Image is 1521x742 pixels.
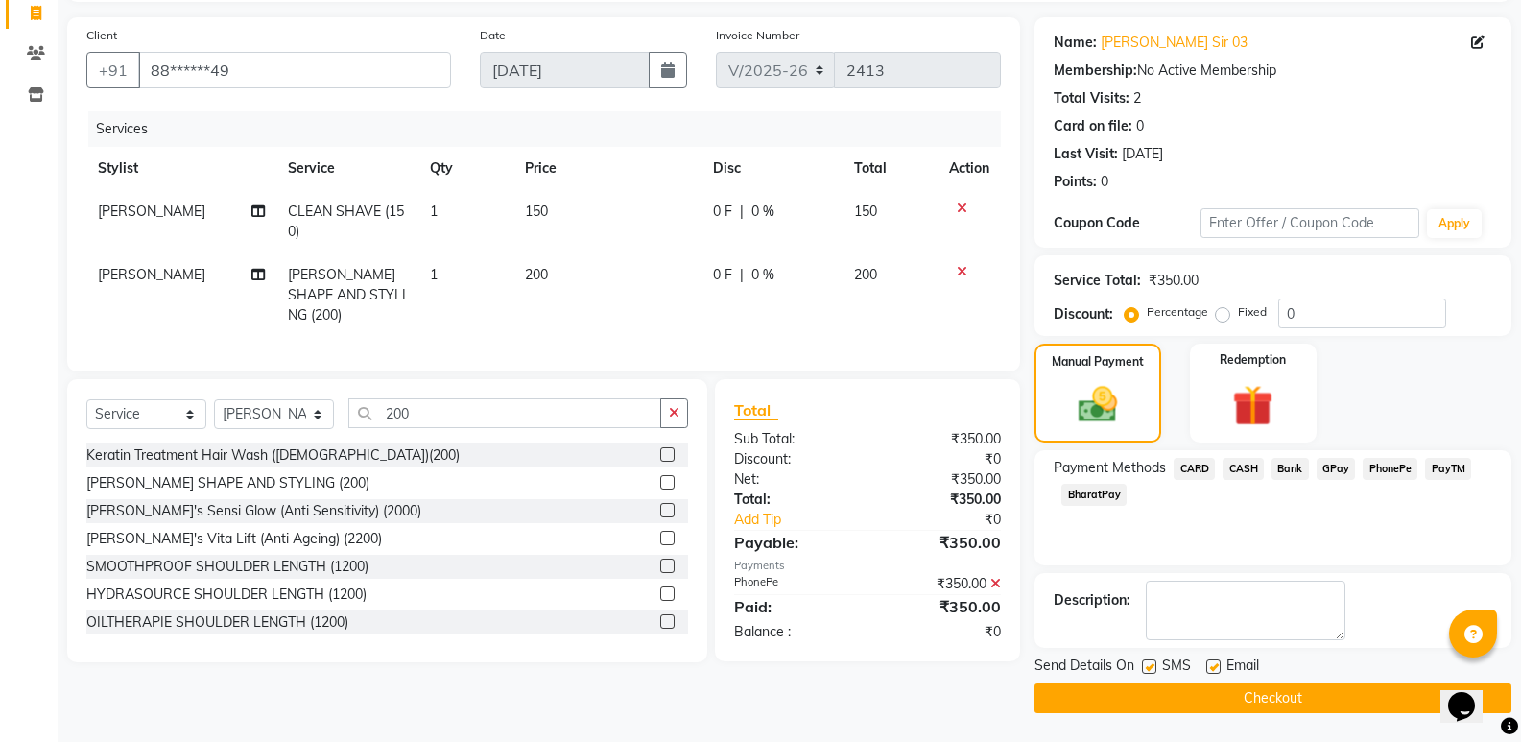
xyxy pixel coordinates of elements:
span: Bank [1271,458,1309,480]
th: Total [843,147,938,190]
th: Stylist [86,147,276,190]
a: [PERSON_NAME] Sir 03 [1101,33,1248,53]
div: ₹350.00 [867,595,1015,618]
div: 2 [1133,88,1141,108]
div: Description: [1054,590,1130,610]
span: [PERSON_NAME] SHAPE AND STYLING (200) [288,266,406,323]
div: ₹350.00 [867,429,1015,449]
input: Enter Offer / Coupon Code [1200,208,1419,238]
div: Keratin Treatment Hair Wash ([DEMOGRAPHIC_DATA])(200) [86,445,460,466]
button: +91 [86,52,140,88]
span: [PERSON_NAME] [98,203,205,220]
div: [PERSON_NAME] SHAPE AND STYLING (200) [86,473,369,493]
span: 0 F [713,202,732,222]
div: Points: [1054,172,1097,192]
span: SMS [1162,656,1191,680]
div: Total: [720,490,867,510]
div: ₹350.00 [867,531,1015,554]
div: ₹0 [867,449,1015,469]
label: Percentage [1147,303,1208,321]
span: Payment Methods [1054,458,1166,478]
span: CARD [1174,458,1215,480]
div: Discount: [720,449,867,469]
div: Card on file: [1054,116,1132,136]
span: 200 [854,266,877,283]
div: [DATE] [1122,144,1163,164]
label: Date [480,27,506,44]
span: CASH [1223,458,1264,480]
span: 0 F [713,265,732,285]
label: Client [86,27,117,44]
th: Service [276,147,418,190]
span: Email [1226,656,1259,680]
div: Last Visit: [1054,144,1118,164]
span: 200 [525,266,548,283]
label: Manual Payment [1052,353,1144,371]
button: Checkout [1034,683,1511,713]
input: Search or Scan [348,398,661,428]
th: Qty [418,147,513,190]
div: Service Total: [1054,271,1141,291]
span: 0 % [751,265,774,285]
label: Redemption [1220,351,1286,369]
div: Total Visits: [1054,88,1129,108]
img: _gift.svg [1220,380,1286,431]
div: SMOOTHPROOF SHOULDER LENGTH (1200) [86,557,368,577]
div: Payable: [720,531,867,554]
th: Price [513,147,701,190]
div: [PERSON_NAME]'s Sensi Glow (Anti Sensitivity) (2000) [86,501,421,521]
span: GPay [1317,458,1356,480]
img: _cash.svg [1066,382,1129,427]
div: PhonePe [720,574,867,594]
div: ₹350.00 [867,469,1015,490]
label: Invoice Number [716,27,799,44]
span: CLEAN SHAVE (150) [288,203,404,240]
div: ₹350.00 [1149,271,1199,291]
span: [PERSON_NAME] [98,266,205,283]
span: 150 [525,203,548,220]
div: [PERSON_NAME]'s Vita Lift (Anti Ageing) (2200) [86,529,382,549]
th: Disc [701,147,844,190]
span: Total [734,400,778,420]
div: ₹0 [867,622,1015,642]
div: OILTHERAPIE SHOULDER LENGTH (1200) [86,612,348,633]
div: HYDRASOURCE SHOULDER LENGTH (1200) [86,585,367,605]
div: Membership: [1054,60,1137,81]
div: Net: [720,469,867,490]
div: Services [88,111,1015,147]
iframe: chat widget [1440,665,1502,723]
span: 0 % [751,202,774,222]
span: PhonePe [1363,458,1417,480]
a: Add Tip [720,510,892,530]
span: | [740,265,744,285]
div: 0 [1136,116,1144,136]
div: Sub Total: [720,429,867,449]
div: ₹350.00 [867,490,1015,510]
label: Fixed [1238,303,1267,321]
span: 150 [854,203,877,220]
div: Payments [734,558,1001,574]
span: Send Details On [1034,656,1134,680]
div: No Active Membership [1054,60,1492,81]
div: Balance : [720,622,867,642]
div: ₹0 [892,510,1015,530]
th: Action [938,147,1001,190]
button: Apply [1427,209,1482,238]
span: | [740,202,744,222]
div: 0 [1101,172,1108,192]
div: Paid: [720,595,867,618]
span: PayTM [1425,458,1471,480]
span: BharatPay [1061,484,1127,506]
div: Coupon Code [1054,213,1200,233]
div: Name: [1054,33,1097,53]
span: 1 [430,203,438,220]
input: Search by Name/Mobile/Email/Code [138,52,451,88]
span: 1 [430,266,438,283]
div: Discount: [1054,304,1113,324]
div: ₹350.00 [867,574,1015,594]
